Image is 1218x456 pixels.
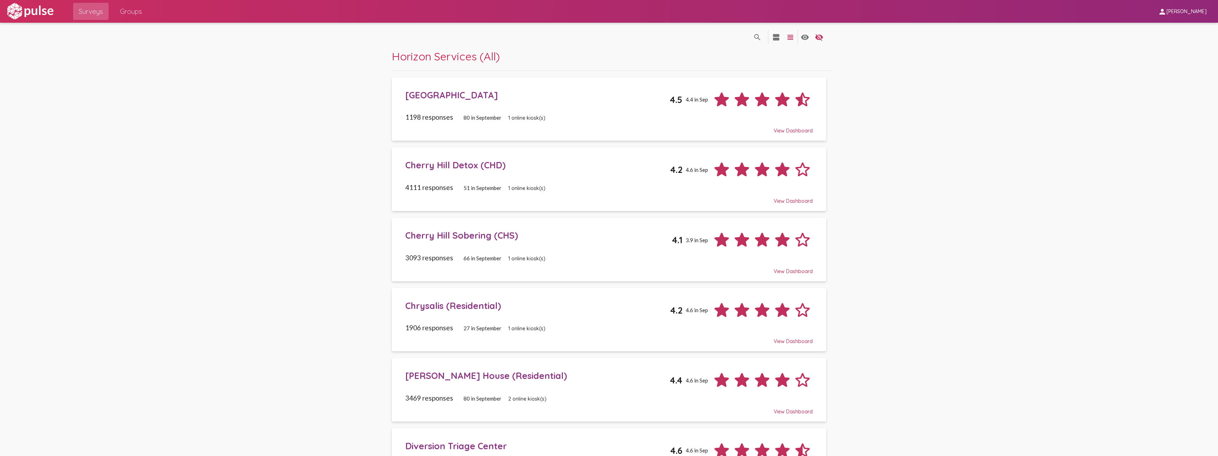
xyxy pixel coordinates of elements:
[405,254,453,262] span: 3093 responses
[392,77,826,141] a: [GEOGRAPHIC_DATA]4.54.4 in Sep1198 responses80 in September1 online kiosk(s)View Dashboard
[769,30,783,44] button: language
[815,33,823,42] mat-icon: language
[405,159,670,170] div: Cherry Hill Detox (CHD)
[405,370,670,381] div: [PERSON_NAME] House (Residential)
[670,375,682,386] span: 4.4
[1158,7,1167,16] mat-icon: person
[670,445,682,456] span: 4.6
[463,255,501,261] span: 66 in September
[772,33,780,42] mat-icon: language
[405,191,813,204] div: View Dashboard
[405,121,813,134] div: View Dashboard
[750,30,764,44] button: language
[801,33,809,42] mat-icon: language
[405,300,670,311] div: Chrysalis (Residential)
[392,358,826,422] a: [PERSON_NAME] House (Residential)4.44.6 in Sep3469 responses80 in September2 online kiosk(s)View ...
[753,33,762,42] mat-icon: language
[1167,9,1207,15] span: [PERSON_NAME]
[120,5,142,18] span: Groups
[508,115,545,121] span: 1 online kiosk(s)
[405,230,672,241] div: Cherry Hill Sobering (CHS)
[405,440,670,451] div: Diversion Triage Center
[686,307,708,313] span: 4.6 in Sep
[392,49,500,63] span: Horizon Services (All)
[463,395,501,402] span: 80 in September
[392,147,826,211] a: Cherry Hill Detox (CHD)4.24.6 in Sep4111 responses51 in September1 online kiosk(s)View Dashboard
[405,324,453,332] span: 1906 responses
[405,89,670,101] div: [GEOGRAPHIC_DATA]
[6,2,55,20] img: white-logo.svg
[670,164,682,175] span: 4.2
[405,402,813,415] div: View Dashboard
[686,377,708,384] span: 4.6 in Sep
[463,185,501,191] span: 51 in September
[783,30,797,44] button: language
[508,185,545,191] span: 1 online kiosk(s)
[79,5,103,18] span: Surveys
[672,234,682,245] span: 4.1
[463,325,501,331] span: 27 in September
[812,30,826,44] button: language
[686,96,708,103] span: 4.4 in Sep
[405,394,453,402] span: 3469 responses
[405,113,453,121] span: 1198 responses
[73,3,109,20] a: Surveys
[508,396,547,402] span: 2 online kiosk(s)
[392,288,826,352] a: Chrysalis (Residential)4.24.6 in Sep1906 responses27 in September1 online kiosk(s)View Dashboard
[670,305,682,316] span: 4.2
[463,114,501,121] span: 80 in September
[686,447,708,454] span: 4.6 in Sep
[508,255,545,262] span: 1 online kiosk(s)
[1152,5,1212,18] button: [PERSON_NAME]
[392,218,826,281] a: Cherry Hill Sobering (CHS)4.13.9 in Sep3093 responses66 in September1 online kiosk(s)View Dashboard
[686,167,708,173] span: 4.6 in Sep
[686,237,708,243] span: 3.9 in Sep
[405,262,813,275] div: View Dashboard
[508,325,545,332] span: 1 online kiosk(s)
[786,33,795,42] mat-icon: language
[405,332,813,344] div: View Dashboard
[114,3,148,20] a: Groups
[798,30,812,44] button: language
[405,183,453,191] span: 4111 responses
[670,94,682,105] span: 4.5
